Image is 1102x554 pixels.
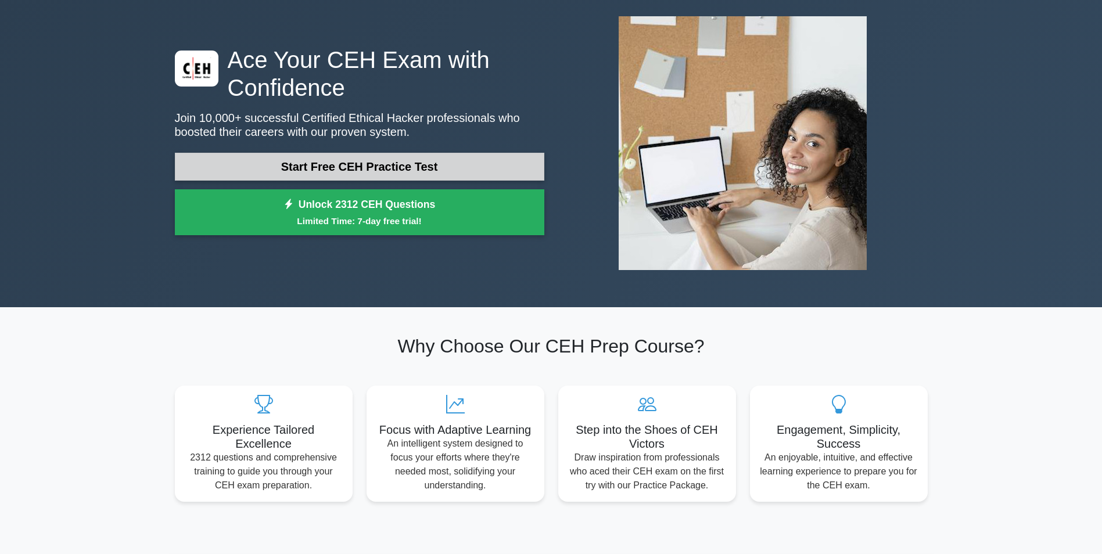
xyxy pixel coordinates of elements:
h2: Why Choose Our CEH Prep Course? [175,335,928,357]
a: Start Free CEH Practice Test [175,153,544,181]
h5: Engagement, Simplicity, Success [759,423,918,451]
a: Unlock 2312 CEH QuestionsLimited Time: 7-day free trial! [175,189,544,236]
h5: Focus with Adaptive Learning [376,423,535,437]
h1: Ace Your CEH Exam with Confidence [175,46,544,102]
p: An enjoyable, intuitive, and effective learning experience to prepare you for the CEH exam. [759,451,918,492]
p: Draw inspiration from professionals who aced their CEH exam on the first try with our Practice Pa... [568,451,727,492]
p: An intelligent system designed to focus your efforts where they're needed most, solidifying your ... [376,437,535,492]
small: Limited Time: 7-day free trial! [189,214,530,228]
h5: Step into the Shoes of CEH Victors [568,423,727,451]
p: 2312 questions and comprehensive training to guide you through your CEH exam preparation. [184,451,343,492]
p: Join 10,000+ successful Certified Ethical Hacker professionals who boosted their careers with our... [175,111,544,139]
h5: Experience Tailored Excellence [184,423,343,451]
